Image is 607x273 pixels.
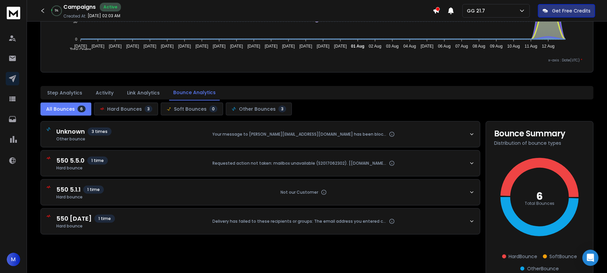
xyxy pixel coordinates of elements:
tspan: 50 [73,20,77,24]
button: Activity [92,85,118,100]
span: Other Bounce [527,265,559,272]
tspan: [DATE] [195,44,208,49]
tspan: [DATE] [109,44,122,49]
span: Hard bounce [56,165,108,171]
button: M [7,253,20,266]
span: 3 [145,106,152,112]
button: 550 5.5.01 timeHard bounceRequested action not taken: mailbox unavailable (S2017062302). [[DOMAIN... [41,151,480,176]
tspan: 01 Aug [351,44,365,49]
button: Link Analytics [123,85,164,100]
p: Created At: [63,13,86,19]
tspan: [DATE] [213,44,226,49]
tspan: [DATE] [300,44,312,49]
span: Hard Bounce [509,253,538,260]
tspan: 0 [75,37,77,42]
p: x-axis : Date(UTC) [52,58,582,63]
p: GG 21.7 [467,7,488,14]
button: Get Free Credits [538,4,595,18]
span: Other Bounces [239,106,276,112]
span: Hard bounce [56,194,104,200]
span: Soft Bounces [174,106,207,112]
span: Delivery has failed to these recipients or groups: The email address you entered couldn't be foun... [212,219,386,224]
span: All Bounces [46,106,75,112]
span: 550 5.1.1 [56,185,81,194]
button: Step Analytics [43,85,86,100]
span: Soft Bounce [550,253,577,260]
tspan: 04 Aug [403,44,416,49]
p: 5 % [55,9,59,13]
tspan: [DATE] [161,44,174,49]
span: 1 time [83,186,104,194]
span: 1 time [94,215,115,223]
span: Not our Customer [281,190,318,195]
tspan: [DATE] [230,44,243,49]
span: Hard bounce [56,223,115,229]
h3: Bounce Summary [494,130,585,138]
span: 6 [78,106,86,112]
tspan: [DATE] [265,44,278,49]
div: Open Intercom Messenger [582,250,599,266]
span: 3 times [88,128,112,136]
tspan: [DATE] [421,44,434,49]
tspan: [DATE] [178,44,191,49]
tspan: 06 Aug [438,44,451,49]
p: Get Free Credits [552,7,590,14]
span: Unknown [56,127,85,136]
tspan: [DATE] [282,44,295,49]
tspan: [DATE] [126,44,139,49]
span: 550 5.5.0 [56,156,85,165]
text: 6 [536,189,543,203]
span: 550 [DATE] [56,214,92,223]
button: 550 5.1.11 timeHard bounceNot our Customer [41,180,480,205]
tspan: 08 Aug [473,44,485,49]
img: logo [7,7,20,19]
div: Active [100,3,121,11]
button: 550 [DATE]1 timeHard bounceDelivery has failed to these recipients or groups: The email address y... [41,209,480,234]
span: Requested action not taken: mailbox unavailable (S2017062302). [[DOMAIN_NAME] [DATE]T19:26:08.241... [212,161,386,166]
tspan: 10 Aug [508,44,520,49]
span: Your message to [PERSON_NAME][EMAIL_ADDRESS][DOMAIN_NAME] has been blocked. See technical details... [212,132,386,137]
button: Bounce Analytics [169,85,220,101]
tspan: 02 Aug [369,44,382,49]
tspan: [DATE] [334,44,347,49]
tspan: [DATE] [74,44,87,49]
button: Unknown3 timesOther bounceYour message to [PERSON_NAME][EMAIL_ADDRESS][DOMAIN_NAME] has been bloc... [41,121,480,147]
tspan: 11 Aug [525,44,537,49]
p: Distribution of bounce types [494,140,585,146]
p: [DATE] 02:03 AM [88,13,120,19]
span: Other bounce [56,136,112,142]
span: 3 [278,106,286,112]
text: Total Bounces [525,200,554,206]
span: Total Opens [65,47,91,52]
h1: Campaigns [63,3,96,11]
span: Hard Bounces [107,106,142,112]
span: 1 time [87,157,108,165]
tspan: [DATE] [92,44,104,49]
tspan: 12 Aug [542,44,555,49]
tspan: 07 Aug [456,44,468,49]
tspan: [DATE] [248,44,261,49]
tspan: [DATE] [317,44,330,49]
tspan: 03 Aug [386,44,399,49]
tspan: 09 Aug [490,44,503,49]
span: 0 [209,106,217,112]
tspan: [DATE] [144,44,156,49]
